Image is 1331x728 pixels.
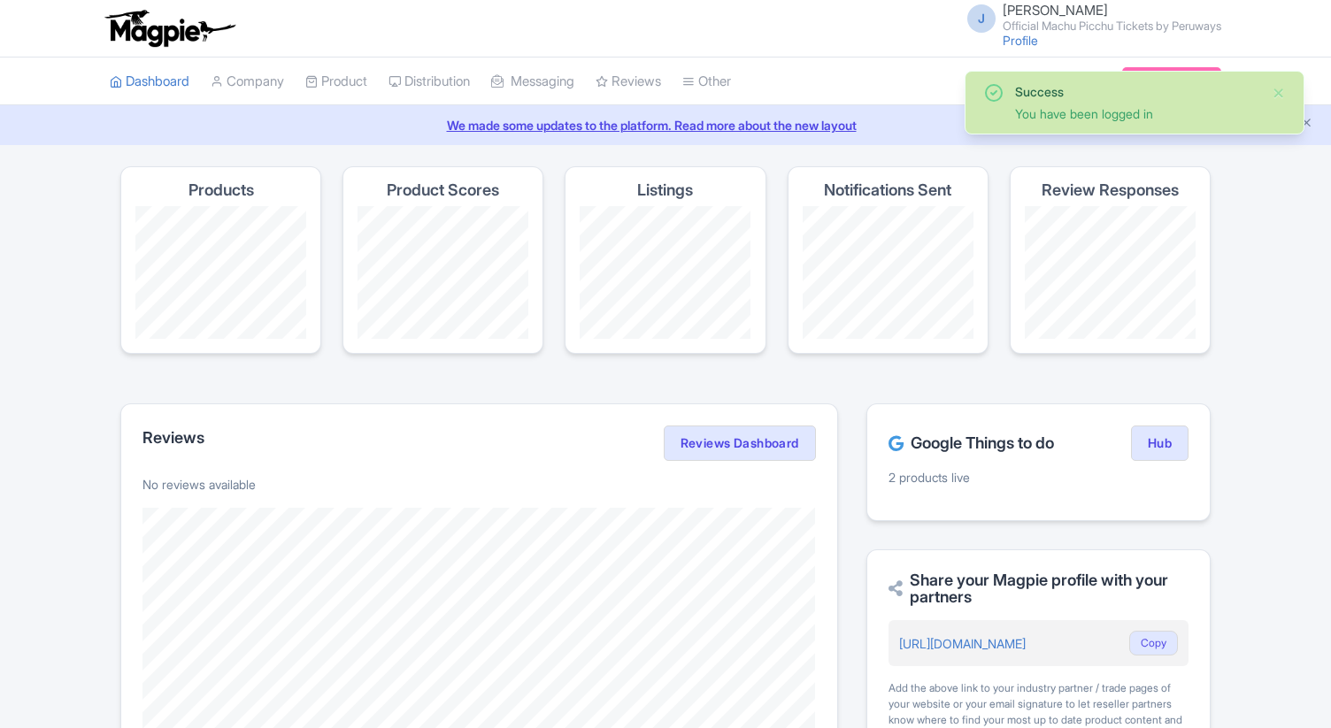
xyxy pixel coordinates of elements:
h4: Review Responses [1042,181,1179,199]
a: J [PERSON_NAME] Official Machu Picchu Tickets by Peruways [957,4,1221,32]
h2: Share your Magpie profile with your partners [889,571,1189,607]
a: Hub [1131,425,1189,461]
a: Reviews [596,57,661,106]
a: Subscription [1122,67,1221,94]
span: [PERSON_NAME] [1003,2,1108,19]
a: [URL][DOMAIN_NAME] [899,636,1026,651]
h4: Notifications Sent [824,181,951,199]
h2: Google Things to do [889,434,1054,452]
div: You have been logged in [1015,104,1258,123]
a: Dashboard [110,57,189,106]
h4: Product Scores [387,181,499,199]
a: Distribution [389,57,470,106]
div: Success [1015,82,1258,101]
a: Company [211,57,284,106]
small: Official Machu Picchu Tickets by Peruways [1003,20,1221,32]
a: Other [682,57,731,106]
a: Reviews Dashboard [664,425,816,461]
a: Messaging [491,57,574,106]
span: J [967,4,996,33]
a: Product [305,57,367,106]
h2: Reviews [142,429,204,447]
button: Close announcement [1300,114,1313,134]
h4: Listings [637,181,693,199]
a: We made some updates to the platform. Read more about the new layout [11,116,1320,134]
img: logo-ab69f6fb50320c5b225c76a69d11143b.png [101,9,238,48]
p: No reviews available [142,475,816,494]
button: Copy [1129,631,1178,655]
p: 2 products live [889,468,1189,487]
h4: Products [188,181,254,199]
button: Close [1272,82,1286,103]
a: Profile [1003,33,1038,48]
